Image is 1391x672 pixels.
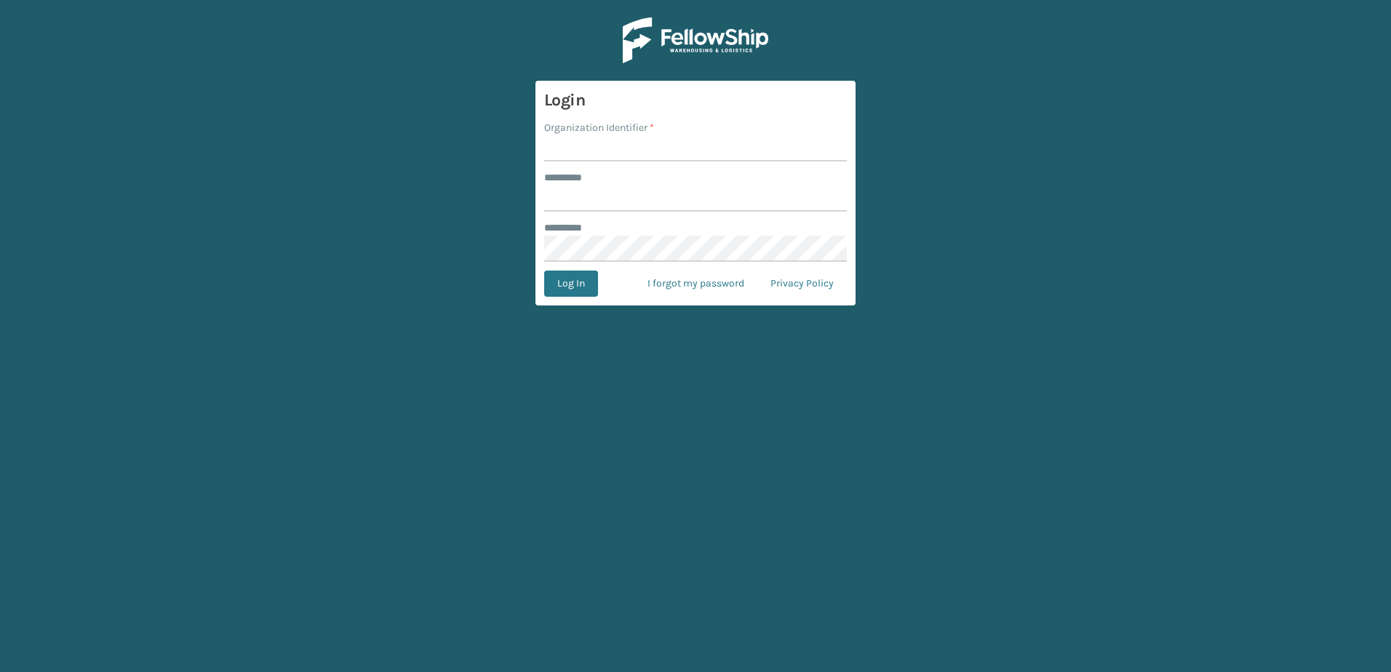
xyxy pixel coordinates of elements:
button: Log In [544,271,598,297]
a: I forgot my password [634,271,757,297]
label: Organization Identifier [544,120,654,135]
a: Privacy Policy [757,271,847,297]
h3: Login [544,89,847,111]
img: Logo [623,17,768,63]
